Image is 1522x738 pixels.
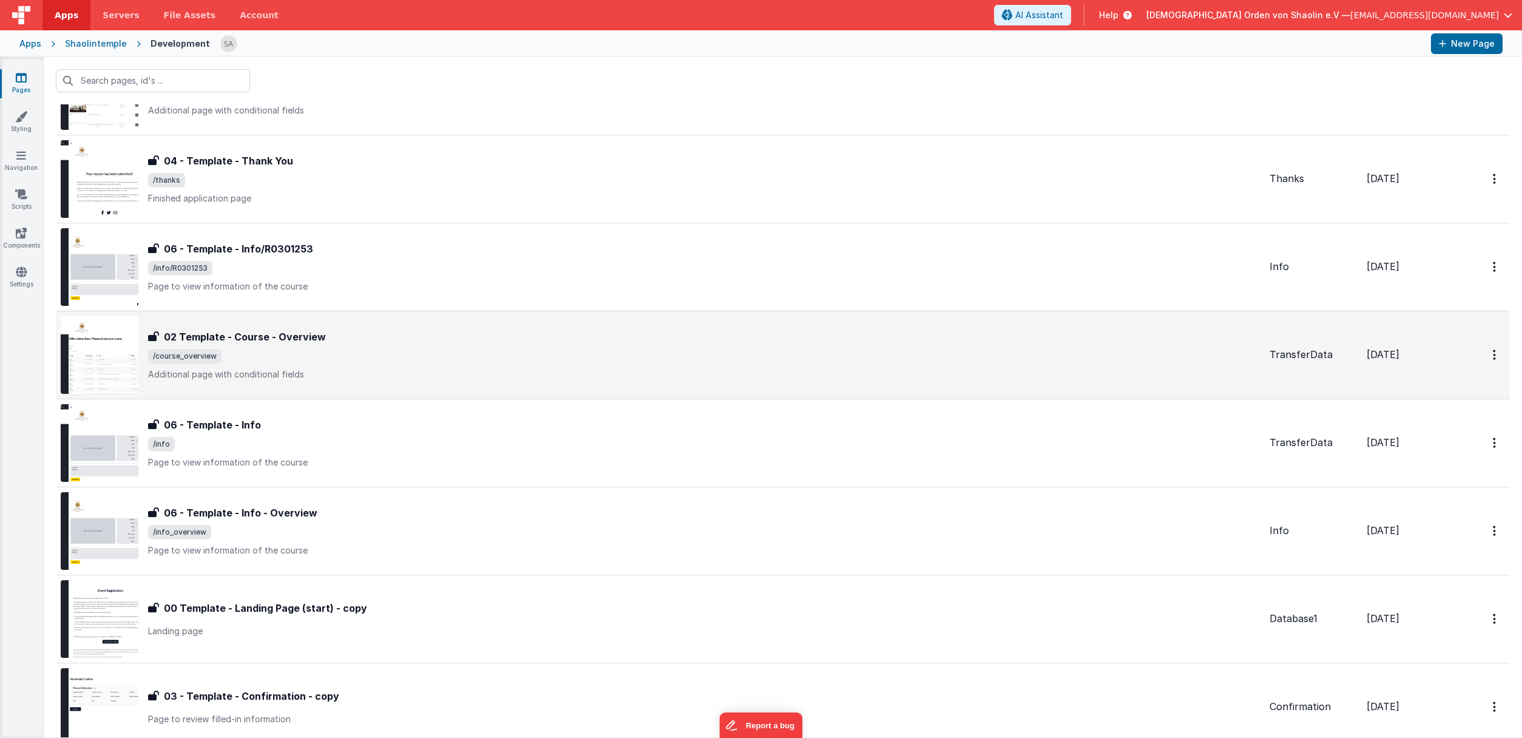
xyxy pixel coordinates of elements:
span: [DATE] [1367,700,1399,713]
button: Options [1486,166,1505,191]
span: [DATE] [1367,348,1399,361]
p: Additional page with conditional fields [148,104,1260,117]
span: Apps [55,9,78,21]
p: Page to view information of the course [148,280,1260,293]
span: [DATE] [1367,260,1399,273]
h3: 00 Template - Landing Page (start) - copy [164,601,367,615]
span: [DATE] [1367,436,1399,449]
h3: 06 - Template - Info/R0301253 [164,242,313,256]
button: [DEMOGRAPHIC_DATA] Orden von Shaolin e.V — [EMAIL_ADDRESS][DOMAIN_NAME] [1146,9,1512,21]
div: TransferData [1270,436,1357,450]
img: e3e1eaaa3c942e69edc95d4236ce57bf [220,35,237,52]
p: Page to view information of the course [148,544,1260,557]
span: AI Assistant [1015,9,1063,21]
span: Help [1099,9,1118,21]
div: Development [151,38,210,50]
div: TransferData [1270,348,1357,362]
p: Finished application page [148,192,1260,205]
div: Apps [19,38,41,50]
span: /info [148,437,175,452]
div: Thanks [1270,172,1357,186]
button: Options [1486,342,1505,367]
button: New Page [1431,33,1503,54]
div: Info [1270,524,1357,538]
p: Landing page [148,625,1260,637]
span: [DATE] [1367,612,1399,625]
div: Info [1270,260,1357,274]
button: Options [1486,430,1505,455]
span: /course_overview [148,349,222,364]
button: Options [1486,518,1505,543]
span: File Assets [164,9,216,21]
div: Database1 [1270,612,1357,626]
span: [EMAIL_ADDRESS][DOMAIN_NAME] [1350,9,1499,21]
h3: 02 Template - Course - Overview [164,330,326,344]
span: [DEMOGRAPHIC_DATA] Orden von Shaolin e.V — [1146,9,1350,21]
p: Page to review filled-in information [148,713,1260,725]
button: Options [1486,254,1505,279]
span: /thanks [148,173,185,188]
p: Page to view information of the course [148,456,1260,469]
span: Servers [103,9,139,21]
h3: 06 - Template - Info [164,418,261,432]
span: /info_overview [148,525,211,540]
div: Confirmation [1270,700,1357,714]
h3: 04 - Template - Thank You [164,154,293,168]
span: /info/R0301253 [148,261,212,276]
div: Shaolintemple [65,38,127,50]
button: Options [1486,606,1505,631]
span: [DATE] [1367,172,1399,184]
iframe: Marker.io feedback button [720,713,803,738]
button: AI Assistant [994,5,1071,25]
h3: 06 - Template - Info - Overview [164,506,317,520]
input: Search pages, id's ... [56,69,250,92]
p: Additional page with conditional fields [148,368,1260,381]
span: [DATE] [1367,524,1399,537]
button: Options [1486,694,1505,719]
h3: 03 - Template - Confirmation - copy [164,689,339,703]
